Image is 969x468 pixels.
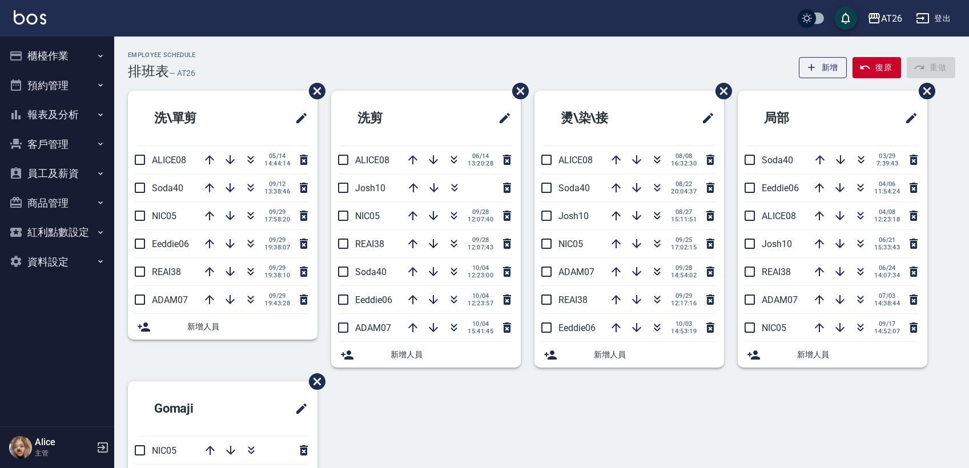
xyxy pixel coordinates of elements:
[558,239,583,249] span: NIC05
[671,236,697,244] span: 09/25
[671,264,697,272] span: 09/28
[264,152,290,160] span: 05/14
[5,217,110,247] button: 紅利點數設定
[707,74,734,108] span: 刪除班表
[671,160,697,167] span: 16:32:30
[468,152,493,160] span: 06/14
[874,292,900,300] span: 07/03
[355,322,391,333] span: ADAM07
[558,322,596,333] span: Eeddie06
[762,155,793,166] span: Soda40
[834,7,857,30] button: save
[671,152,697,160] span: 08/08
[874,180,900,188] span: 04/06
[152,183,183,193] span: Soda40
[468,160,493,167] span: 13:20:28
[264,180,290,188] span: 09/12
[468,264,493,272] span: 10/04
[738,342,927,368] div: 新增人員
[671,244,697,251] span: 17:02:15
[671,272,697,279] span: 14:54:02
[152,294,188,305] span: ADAM07
[468,272,493,279] span: 12:23:00
[874,216,900,223] span: 12:23:18
[874,264,900,272] span: 06/24
[874,272,900,279] span: 14:07:34
[797,349,918,361] span: 新增人員
[128,314,317,340] div: 新增人員
[558,155,593,166] span: ALICE08
[558,294,588,305] span: REAI38
[264,244,290,251] span: 19:38:07
[468,328,493,335] span: 15:41:45
[152,155,186,166] span: ALICE08
[558,267,594,277] span: ADAM07
[264,272,290,279] span: 19:38:10
[264,300,290,307] span: 19:43:28
[468,300,493,307] span: 12:23:57
[558,183,590,193] span: Soda40
[762,267,791,277] span: REAI38
[264,236,290,244] span: 09/29
[152,267,181,277] span: REAI38
[5,100,110,130] button: 報表及分析
[762,211,796,221] span: ALICE08
[468,208,493,216] span: 09/28
[671,180,697,188] span: 08/22
[762,239,792,249] span: Josh10
[152,445,176,456] span: NIC05
[5,247,110,277] button: 資料設定
[762,322,786,333] span: NIC05
[468,320,493,328] span: 10/04
[468,236,493,244] span: 09/28
[762,294,798,305] span: ADAM07
[671,216,697,223] span: 15:11:51
[875,160,900,167] span: 7:39:43
[762,183,799,193] span: Eeddie06
[898,104,918,132] span: 修改班表的標題
[391,349,512,361] span: 新增人員
[152,211,176,221] span: NIC05
[340,98,445,139] h2: 洗剪
[874,208,900,216] span: 04/08
[355,294,392,305] span: Eeddie06
[671,188,697,195] span: 20:04:37
[671,208,697,216] span: 08/27
[152,239,189,249] span: Eeddie06
[468,244,493,251] span: 12:07:43
[169,67,195,79] h6: — AT26
[264,160,290,167] span: 14:44:14
[5,159,110,188] button: 員工及薪資
[874,300,900,307] span: 14:38:44
[468,216,493,223] span: 12:07:40
[35,437,93,448] h5: Alice
[504,74,530,108] span: 刪除班表
[874,328,900,335] span: 14:52:07
[875,152,900,160] span: 03/29
[491,104,512,132] span: 修改班表的標題
[355,239,384,249] span: REAI38
[863,7,907,30] button: AT26
[300,74,327,108] span: 刪除班表
[331,342,521,368] div: 新增人員
[594,349,715,361] span: 新增人員
[911,8,955,29] button: 登出
[468,292,493,300] span: 10/04
[288,104,308,132] span: 修改班表的標題
[534,342,724,368] div: 新增人員
[355,267,387,277] span: Soda40
[544,98,660,139] h2: 燙\染\接
[355,155,389,166] span: ALICE08
[874,320,900,328] span: 09/17
[5,41,110,71] button: 櫃檯作業
[5,188,110,218] button: 商品管理
[288,395,308,422] span: 修改班表的標題
[671,328,697,335] span: 14:53:19
[14,10,46,25] img: Logo
[694,104,715,132] span: 修改班表的標題
[9,436,32,459] img: Person
[881,11,902,26] div: AT26
[355,211,380,221] span: NIC05
[264,188,290,195] span: 13:38:46
[128,63,169,79] h3: 排班表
